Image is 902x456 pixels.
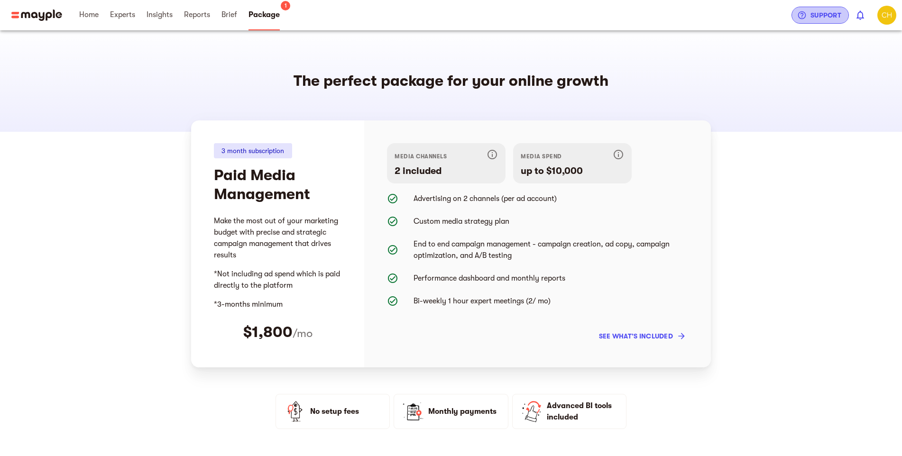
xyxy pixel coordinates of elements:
[310,406,382,417] span: No setup fees
[293,326,313,341] h5: /mo
[243,323,293,342] h4: $1,800
[521,153,561,160] span: media spend
[214,166,341,204] h4: Paid Media Management
[414,193,688,204] p: Advertising on 2 channels (per ad account)
[387,273,414,284] div: Performance dashboard and monthly reports
[428,406,500,417] span: Monthly payments
[387,143,506,183] div: Your package includes 2 of any media channels that Mayple supports.
[214,211,341,314] iframe: mayple-rich-text-viewer
[599,330,684,342] span: see what’s included
[595,328,688,345] button: see what’s included
[387,193,414,204] div: Advertising on 2 channels (per ad account)
[184,9,210,20] span: Reports
[284,400,306,423] img: No setup fees
[110,9,135,20] span: Experts
[792,7,849,24] button: Support
[395,165,498,177] h6: 2 included
[414,238,688,261] p: End to end campaign management - campaign creation, ad copy, campaign optimization, and A/B testing
[387,216,414,227] div: Custom media strategy plan
[520,400,543,423] img: Advanced BI tools included
[249,9,280,20] span: Package
[147,9,173,20] span: Insights
[214,143,292,158] div: 3 month subscription
[281,1,290,10] span: 1
[11,9,62,21] img: Main logo
[414,216,688,227] p: Custom media strategy plan
[799,9,841,21] span: Support
[521,165,624,177] h6: up to $10,000
[513,143,632,183] div: Budget that you can spend at media channels, your package price is always calculated based on act...
[387,244,414,255] div: End to end campaign management - campaign creation, ad copy, campaign optimization, and A/B testing
[849,4,872,27] button: show 0 new notifications
[221,9,237,20] span: Brief
[402,400,424,423] img: Monthly payments
[521,165,624,178] div: up to $10,000
[547,400,618,423] span: Advanced BI tools included
[395,153,447,160] span: media channels
[387,295,414,307] div: Bi-weekly 1 hour expert meetings (2/ mo)
[877,6,896,25] img: 8Hu5wYpxTWOtKYEOb0dM
[294,72,608,91] h4: The perfect package for your online growth
[414,273,688,284] p: Performance dashboard and monthly reports
[395,165,498,178] div: 2 included
[414,295,688,307] p: Bi-weekly 1 hour expert meetings (2/ mo)
[79,9,99,20] span: Home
